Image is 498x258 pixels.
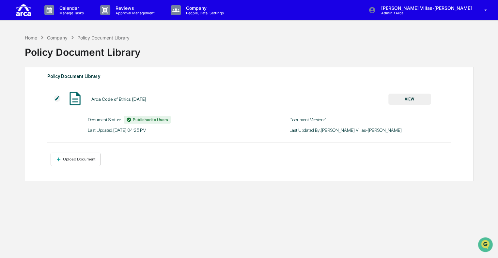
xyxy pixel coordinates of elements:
div: Company [47,35,68,40]
div: 🗄️ [47,83,53,88]
button: Upload Document [51,153,101,166]
div: Arca Code of Ethics [DATE] [91,97,146,102]
button: VIEW [388,94,431,105]
div: Policy Document Library [25,41,473,58]
div: Upload Document [62,157,96,161]
p: Company [181,5,227,11]
button: Start new chat [111,52,119,60]
div: 🔎 [7,95,12,100]
p: Reviews [110,5,158,11]
a: Powered byPylon [46,110,79,115]
div: We're available if you need us! [22,56,83,62]
span: Data Lookup [13,95,41,101]
div: Policy Document Library [77,35,130,40]
span: Pylon [65,111,79,115]
span: Preclearance [13,82,42,89]
span: Published to Users [133,117,168,122]
a: 🖐️Preclearance [4,80,45,91]
div: Start new chat [22,50,107,56]
p: Admin • Arca [376,11,436,15]
iframe: Open customer support [477,236,495,254]
div: 🖐️ [7,83,12,88]
img: 1746055101610-c473b297-6a78-478c-a979-82029cc54cd1 [7,50,18,62]
div: Document Status: [88,116,249,124]
div: Document Version: 1 [289,117,451,122]
div: Home [25,35,37,40]
span: Attestations [54,82,81,89]
p: Approval Management [110,11,158,15]
img: Additional Document Icon [54,95,60,102]
p: [PERSON_NAME] Villas-[PERSON_NAME] [376,5,475,11]
p: How can we help? [7,14,119,24]
p: Manage Tasks [54,11,87,15]
div: Last Updated: [DATE] 04:25 PM [88,128,249,133]
p: People, Data, Settings [181,11,227,15]
img: Document Icon [67,90,83,107]
img: logo [16,3,31,17]
div: Last Updated By: [PERSON_NAME] Villas-[PERSON_NAME] [289,128,451,133]
div: Policy Document Library [47,72,451,81]
a: 🔎Data Lookup [4,92,44,104]
p: Calendar [54,5,87,11]
a: 🗄️Attestations [45,80,84,91]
